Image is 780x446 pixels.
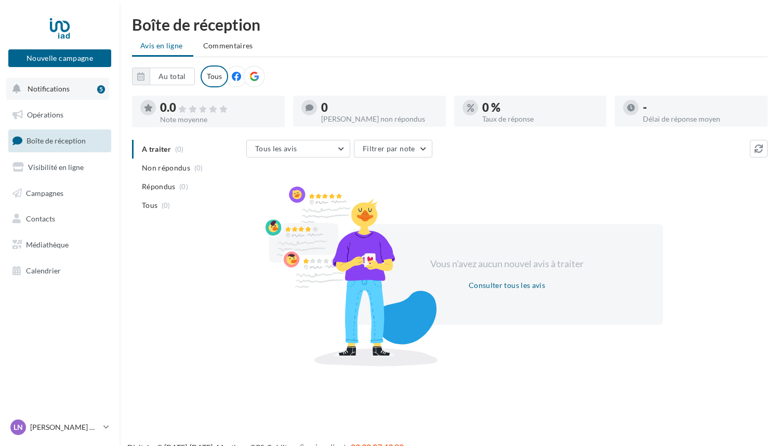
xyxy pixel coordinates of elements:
button: Au total [132,68,195,85]
div: 0 % [482,102,599,113]
button: Filtrer par note [354,140,432,158]
a: Visibilité en ligne [6,156,113,178]
span: Boîte de réception [27,136,86,145]
div: Note moyenne [160,116,276,123]
div: [PERSON_NAME] non répondus [321,115,438,123]
div: 0.0 [160,102,276,114]
button: Nouvelle campagne [8,49,111,67]
span: Tous les avis [255,144,297,153]
span: Campagnes [26,188,63,197]
span: (0) [162,201,170,209]
div: 0 [321,102,438,113]
a: Médiathèque [6,234,113,256]
a: Contacts [6,208,113,230]
span: Commentaires [203,41,253,50]
button: Tous les avis [246,140,350,158]
div: Délai de réponse moyen [643,115,759,123]
span: (0) [194,164,203,172]
span: Répondus [142,181,176,192]
div: Boîte de réception [132,17,768,32]
button: Au total [150,68,195,85]
div: - [643,102,759,113]
p: [PERSON_NAME] AUNOS [30,422,99,432]
a: Calendrier [6,260,113,282]
a: LN [PERSON_NAME] AUNOS [8,417,111,437]
span: Visibilité en ligne [28,163,84,172]
div: 5 [97,85,105,94]
a: Boîte de réception [6,129,113,152]
span: LN [14,422,23,432]
span: Opérations [27,110,63,119]
span: Notifications [28,84,70,93]
span: Contacts [26,214,55,223]
span: Tous [142,200,157,211]
span: (0) [179,182,188,191]
a: Opérations [6,104,113,126]
a: Campagnes [6,182,113,204]
span: Calendrier [26,266,61,275]
div: Vous n'avez aucun nouvel avis à traiter [418,257,597,271]
div: Tous [201,65,228,87]
span: Médiathèque [26,240,69,249]
button: Notifications 5 [6,78,109,100]
button: Consulter tous les avis [465,279,549,292]
span: Non répondus [142,163,190,173]
div: Taux de réponse [482,115,599,123]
